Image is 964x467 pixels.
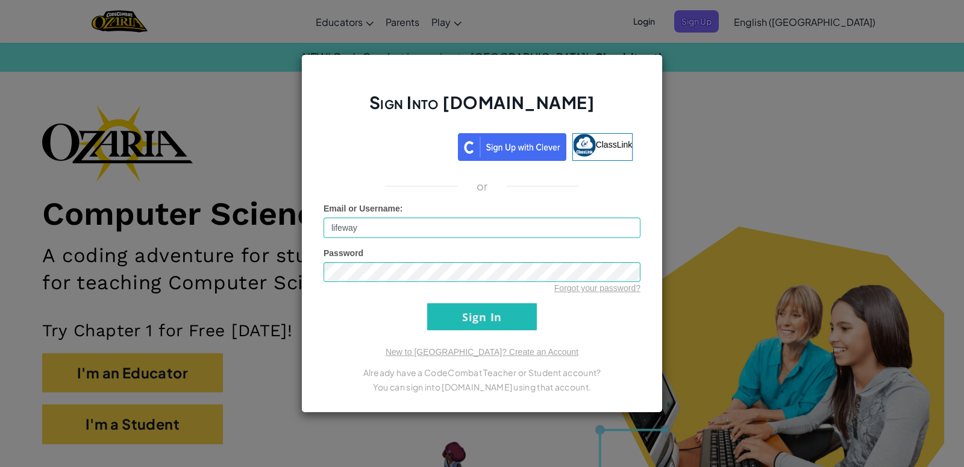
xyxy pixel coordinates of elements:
p: or [477,179,488,193]
input: Sign In [427,303,537,330]
p: Already have a CodeCombat Teacher or Student account? [324,365,640,380]
span: Email or Username [324,204,400,213]
label: : [324,202,403,215]
h2: Sign Into [DOMAIN_NAME] [324,91,640,126]
a: New to [GEOGRAPHIC_DATA]? Create an Account [386,347,578,357]
img: clever_sso_button@2x.png [458,133,566,161]
span: ClassLink [596,139,633,149]
p: You can sign into [DOMAIN_NAME] using that account. [324,380,640,394]
a: Forgot your password? [554,283,640,293]
iframe: Sign in with Google Button [325,132,458,158]
img: classlink-logo-small.png [573,134,596,157]
span: Password [324,248,363,258]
